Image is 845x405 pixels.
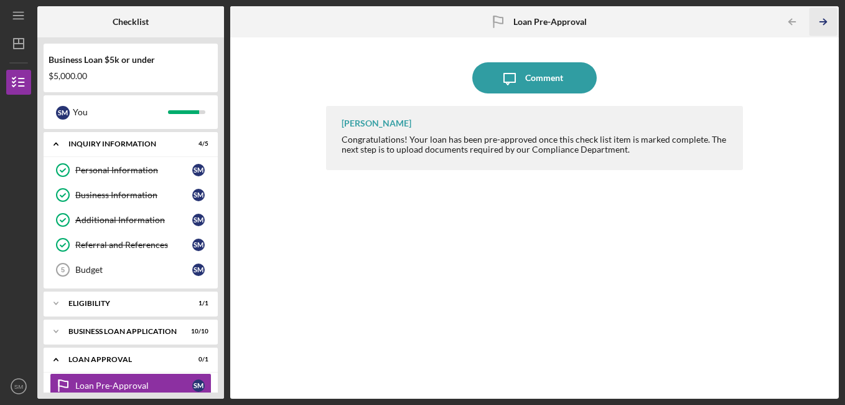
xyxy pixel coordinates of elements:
[50,158,212,183] a: Personal InformationSM
[50,257,212,282] a: 5BudgetSM
[186,140,208,148] div: 4 / 5
[192,214,205,226] div: S M
[50,183,212,207] a: Business InformationSM
[75,265,192,275] div: Budget
[6,374,31,399] button: SM
[192,379,205,392] div: S M
[75,215,192,225] div: Additional Information
[75,165,192,175] div: Personal Information
[50,207,212,232] a: Additional InformationSM
[68,356,177,363] div: Loan Approval
[513,17,587,27] b: Loan Pre-Approval
[186,300,208,307] div: 1 / 1
[68,140,177,148] div: INQUIRY INFORMATION
[61,266,65,274] tspan: 5
[14,383,23,390] text: SM
[113,17,149,27] b: Checklist
[342,135,731,155] div: Congratulations! Your loan has been pre-approved once this check list item is marked complete. Th...
[75,240,192,250] div: Referral and References
[525,62,563,93] div: Comment
[192,164,205,176] div: S M
[50,232,212,257] a: Referral and ReferencesSM
[192,189,205,201] div: S M
[56,106,70,120] div: S M
[75,190,192,200] div: Business Information
[186,328,208,335] div: 10 / 10
[75,381,192,391] div: Loan Pre-Approval
[192,264,205,276] div: S M
[192,239,205,251] div: S M
[50,373,212,398] a: Loan Pre-ApprovalSM
[342,118,411,128] div: [PERSON_NAME]
[186,356,208,363] div: 0 / 1
[73,102,168,123] div: You
[49,71,213,81] div: $5,000.00
[68,328,177,335] div: BUSINESS LOAN APPLICATION
[472,62,597,93] button: Comment
[49,55,213,65] div: Business Loan $5k or under
[68,300,177,307] div: Eligibility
